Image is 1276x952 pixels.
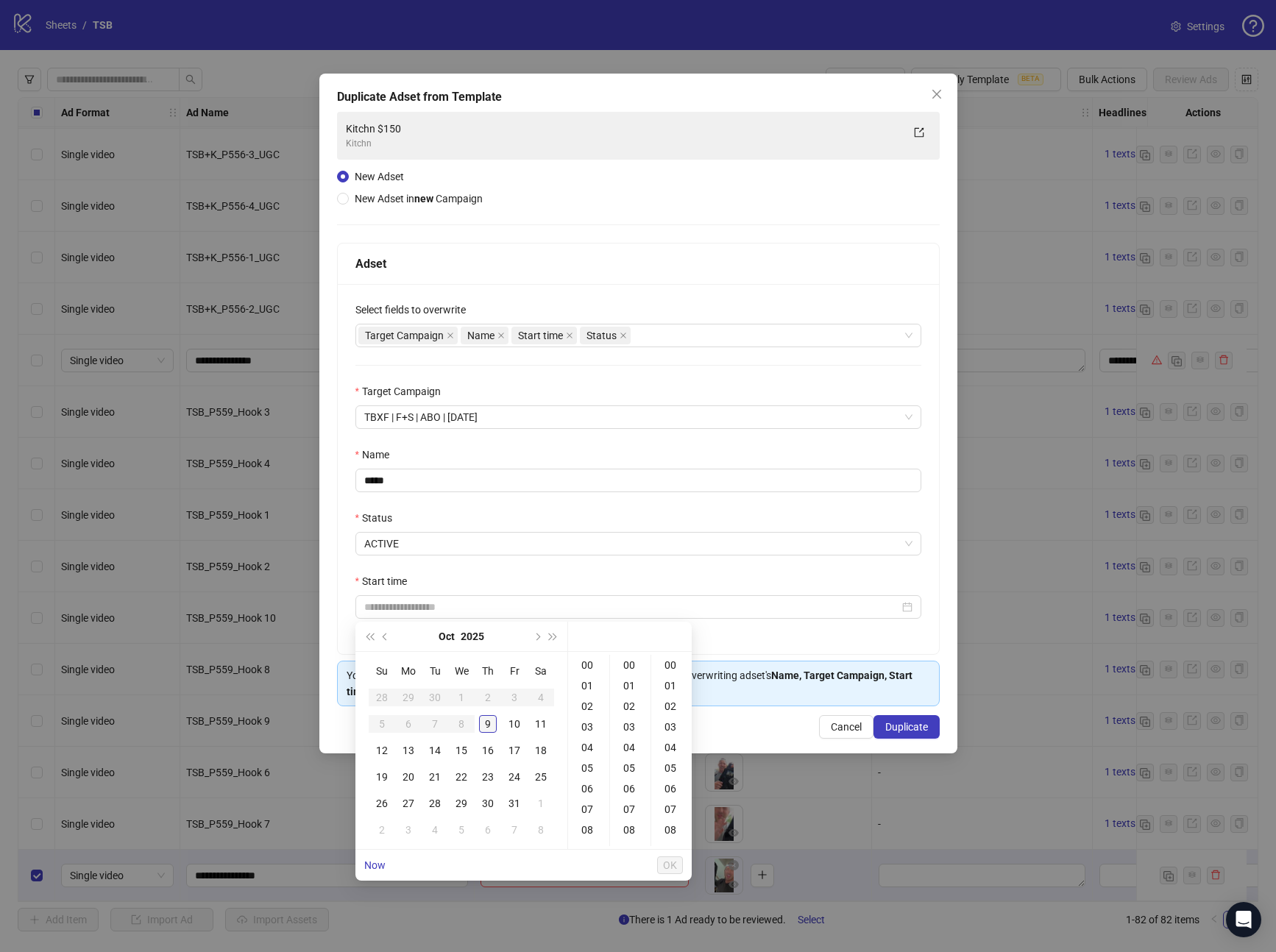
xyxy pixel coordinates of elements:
div: 30 [479,795,497,812]
td: 2025-10-27 [395,790,422,817]
td: 2025-10-25 [528,764,554,790]
div: 01 [571,675,606,696]
td: 2025-10-12 [369,737,395,764]
div: Adset [355,255,921,273]
td: 2025-10-29 [448,790,475,817]
div: 29 [400,689,417,706]
td: 2025-11-07 [501,817,528,843]
div: 12 [373,742,391,759]
label: Status [355,510,402,526]
span: close [497,332,505,339]
div: Duplicate Adset from Template [337,88,940,106]
td: 2025-10-10 [501,711,528,737]
button: Next year (Control + right) [545,622,561,651]
td: 2025-10-09 [475,711,501,737]
td: 2025-11-01 [528,790,554,817]
div: 7 [426,715,444,733]
th: Su [369,658,395,684]
th: Tu [422,658,448,684]
td: 2025-10-07 [422,711,448,737]
div: 08 [654,820,690,840]
td: 2025-10-14 [422,737,448,764]
div: 6 [400,715,417,733]
td: 2025-10-28 [422,790,448,817]
div: 28 [373,689,391,706]
td: 2025-10-19 [369,764,395,790]
td: 2025-10-01 [448,684,475,711]
div: 20 [400,768,417,786]
div: 30 [426,689,444,706]
span: Status [580,327,631,344]
div: 05 [571,758,606,778]
span: close [620,332,627,339]
div: 4 [426,821,444,839]
td: 2025-10-16 [475,737,501,764]
div: 25 [532,768,550,786]
div: 06 [654,778,690,799]
td: 2025-10-21 [422,764,448,790]
div: Kitchn [346,137,901,151]
div: 11 [532,715,550,733]
div: 09 [571,840,606,861]
label: Select fields to overwrite [355,302,475,318]
div: 8 [532,821,550,839]
td: 2025-10-02 [475,684,501,711]
div: Kitchn $150 [346,121,901,137]
button: Duplicate [873,715,940,739]
td: 2025-10-18 [528,737,554,764]
button: Choose a year [461,622,484,651]
button: OK [657,856,683,874]
div: 5 [373,715,391,733]
div: 16 [479,742,497,759]
td: 2025-09-30 [422,684,448,711]
div: 15 [453,742,470,759]
th: Th [475,658,501,684]
div: 03 [654,717,690,737]
div: 06 [571,778,606,799]
div: 5 [453,821,470,839]
div: 26 [373,795,391,812]
div: 19 [373,768,391,786]
div: 7 [506,821,523,839]
td: 2025-10-03 [501,684,528,711]
div: 01 [654,675,690,696]
td: 2025-10-23 [475,764,501,790]
button: Previous month (PageUp) [378,622,394,651]
div: 28 [426,795,444,812]
td: 2025-09-29 [395,684,422,711]
div: 14 [426,742,444,759]
div: 09 [613,840,648,861]
div: 09 [654,840,690,861]
td: 2025-10-30 [475,790,501,817]
div: 3 [506,689,523,706]
div: Open Intercom Messenger [1226,902,1261,937]
td: 2025-10-17 [501,737,528,764]
td: 2025-10-08 [448,711,475,737]
label: Start time [355,573,417,589]
td: 2025-11-06 [475,817,501,843]
div: 2 [373,821,391,839]
div: 17 [506,742,523,759]
div: 13 [400,742,417,759]
div: 18 [532,742,550,759]
th: Mo [395,658,422,684]
div: 04 [654,737,690,758]
div: 08 [613,820,648,840]
div: 9 [479,715,497,733]
th: Fr [501,658,528,684]
span: export [914,127,924,138]
div: 4 [532,689,550,706]
div: 21 [426,768,444,786]
div: You are about to the selected adset without any ads, overwriting adset's and keeping all other fi... [347,667,930,700]
td: 2025-10-31 [501,790,528,817]
span: New Adset [355,171,404,182]
label: Name [355,447,399,463]
div: 00 [571,655,606,675]
input: Start time [364,599,899,615]
td: 2025-11-08 [528,817,554,843]
td: 2025-10-15 [448,737,475,764]
div: 27 [400,795,417,812]
div: 31 [506,795,523,812]
span: Target Campaign [358,327,458,344]
div: 05 [613,758,648,778]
